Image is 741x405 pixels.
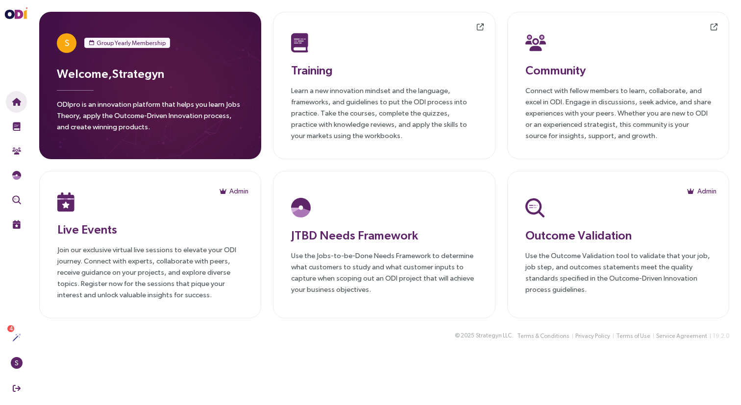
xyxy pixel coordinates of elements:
[97,38,166,48] span: Group Yearly Membership
[517,331,570,341] button: Terms & Conditions
[57,220,243,238] h3: Live Events
[65,33,69,53] span: S
[687,183,717,199] button: Admin
[6,116,27,137] button: Training
[9,325,13,332] span: 4
[525,226,711,244] h3: Outcome Validation
[6,352,27,374] button: S
[6,214,27,235] button: Live Events
[12,220,21,229] img: Live Events
[525,33,546,52] img: Community
[455,331,514,341] div: © 2025 .
[476,331,512,340] span: Strategyn LLC
[291,198,311,217] img: JTBD Needs Platform
[12,333,21,342] img: Actions
[6,327,27,348] button: Actions
[6,189,27,211] button: Outcome Validation
[57,192,74,212] img: Live Events
[291,61,477,79] h3: Training
[57,244,243,300] p: Join our exclusive virtual live sessions to elevate your ODI journey. Connect with experts, colla...
[525,250,711,295] p: Use the Outcome Validation tool to validate that your job, job step, and outcomes statements meet...
[12,171,21,180] img: JTBD Needs Framework
[525,85,711,141] p: Connect with fellow members to learn, collaborate, and excel in ODI. Engage in discussions, seek ...
[517,332,569,341] span: Terms & Conditions
[656,331,708,341] button: Service Agreement
[616,331,651,341] button: Terms of Use
[57,98,244,138] p: ODIpro is an innovation platform that helps you learn Jobs Theory, apply the Outcome-Driven Innov...
[697,186,716,196] span: Admin
[291,250,477,295] p: Use the Jobs-to-be-Done Needs Framework to determine what customers to study and what customer in...
[291,226,477,244] h3: JTBD Needs Framework
[15,357,19,369] span: S
[229,186,248,196] span: Admin
[12,146,21,155] img: Community
[656,332,707,341] span: Service Agreement
[219,183,249,199] button: Admin
[616,332,650,341] span: Terms of Use
[6,140,27,162] button: Community
[6,378,27,399] button: Sign Out
[12,122,21,131] img: Training
[57,65,244,82] h3: Welcome, Strategyn
[475,331,512,341] button: Strategyn LLC
[575,331,611,341] button: Privacy Policy
[713,333,729,339] span: 19.2.0
[291,33,308,52] img: Training
[12,195,21,204] img: Outcome Validation
[291,85,477,141] p: Learn a new innovation mindset and the language, frameworks, and guidelines to put the ODI proces...
[7,325,14,332] sup: 4
[525,61,711,79] h3: Community
[575,332,610,341] span: Privacy Policy
[525,198,544,217] img: Outcome Validation
[6,165,27,186] button: Needs Framework
[6,91,27,113] button: Home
